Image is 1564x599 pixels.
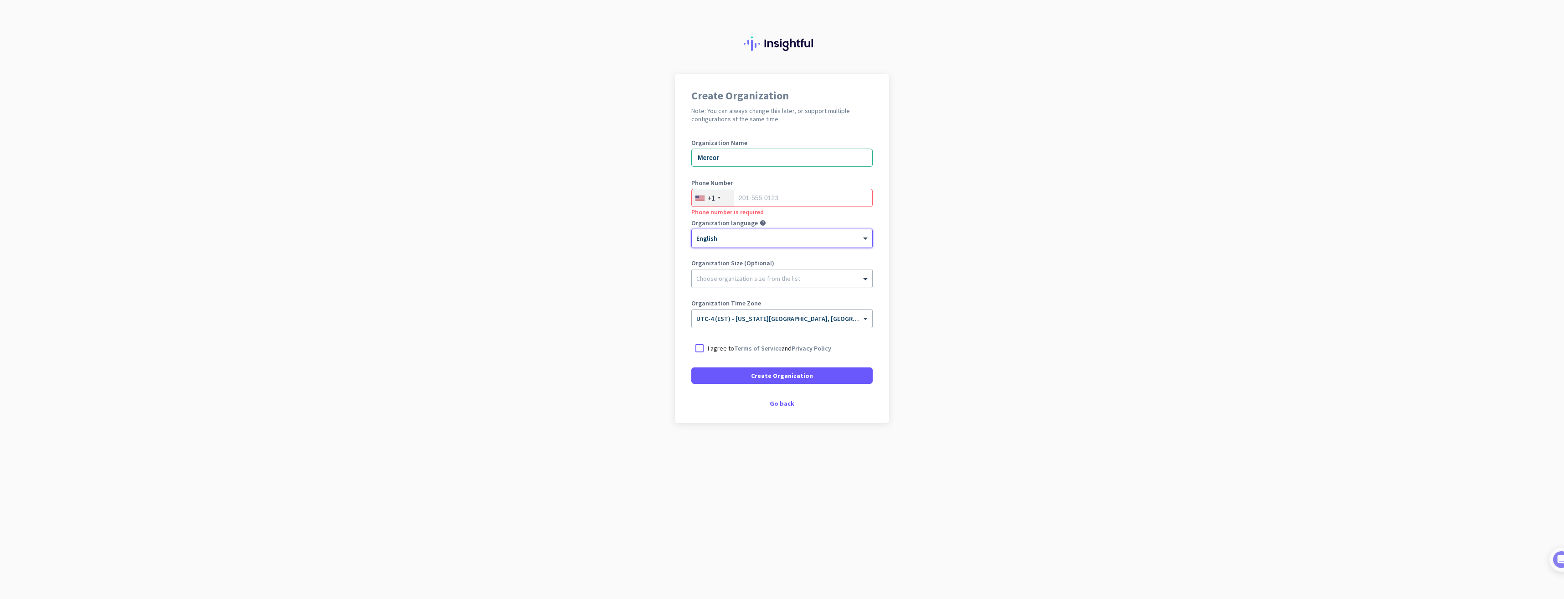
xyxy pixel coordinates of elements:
[691,189,873,207] input: 201-555-0123
[691,107,873,123] h2: Note: You can always change this later, or support multiple configurations at the same time
[691,90,873,101] h1: Create Organization
[691,300,873,306] label: Organization Time Zone
[691,139,873,146] label: Organization Name
[751,371,813,380] span: Create Organization
[734,344,782,352] a: Terms of Service
[691,260,873,266] label: Organization Size (Optional)
[760,220,766,226] i: help
[744,36,820,51] img: Insightful
[707,193,715,202] div: +1
[691,220,758,226] label: Organization language
[708,344,831,353] p: I agree to and
[691,180,873,186] label: Phone Number
[691,208,764,216] span: Phone number is required
[691,400,873,407] div: Go back
[792,344,831,352] a: Privacy Policy
[691,149,873,167] input: What is the name of your organization?
[691,367,873,384] button: Create Organization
